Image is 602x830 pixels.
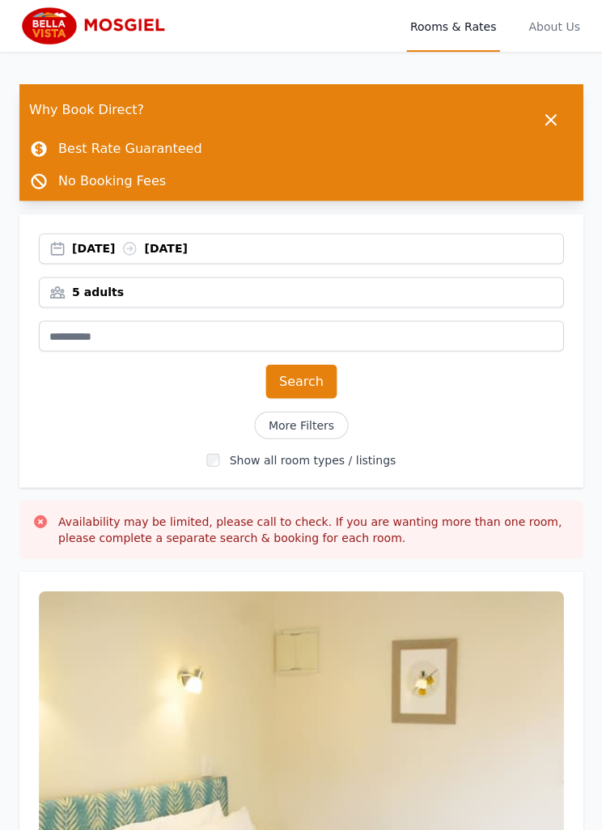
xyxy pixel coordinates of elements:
[229,453,395,466] label: Show all room types / listings
[29,94,144,126] span: Why Book Direct?
[58,513,570,545] h3: Availability may be limited, please call to check. If you are wanting more than one room, please ...
[19,6,175,45] img: Bella Vista Mosgiel
[58,172,166,191] p: No Booking Fees
[40,284,562,300] div: 5 adults
[254,411,347,438] span: More Filters
[72,240,562,256] div: [DATE] [DATE]
[58,139,201,159] p: Best Rate Guaranteed
[265,364,337,398] button: Search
